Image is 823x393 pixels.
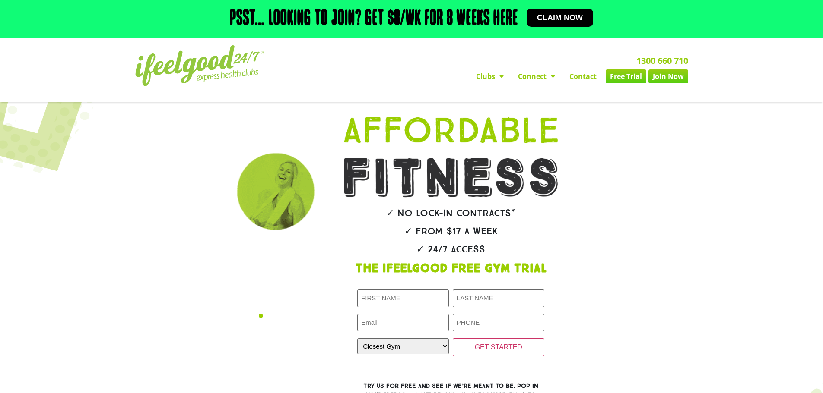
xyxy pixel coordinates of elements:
[469,69,511,83] a: Clubs
[453,338,544,356] input: GET STARTED
[332,69,688,83] nav: Menu
[537,14,583,22] span: Claim now
[318,208,585,218] h2: ✓ No lock-in contracts*
[318,263,585,275] h1: The IfeelGood Free Gym Trial
[453,289,544,307] input: LAST NAME
[562,69,604,83] a: Contact
[357,314,449,332] input: Email
[527,9,593,27] a: Claim now
[318,226,585,236] h2: ✓ From $17 a week
[357,289,449,307] input: FIRST NAME
[636,55,688,66] a: 1300 660 710
[453,314,544,332] input: PHONE
[606,69,646,83] a: Free Trial
[230,9,518,29] h2: Psst… Looking to join? Get $8/wk for 8 weeks here
[318,245,585,254] h2: ✓ 24/7 Access
[648,69,688,83] a: Join Now
[511,69,562,83] a: Connect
